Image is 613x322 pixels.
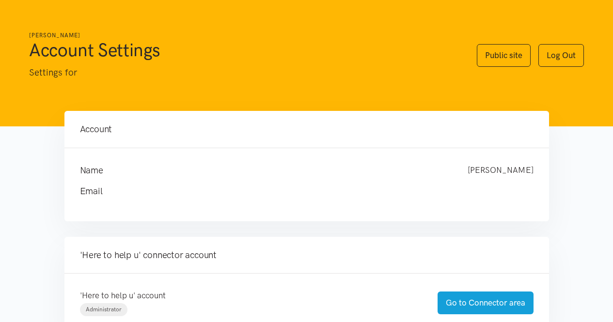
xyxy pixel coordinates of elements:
h4: Account [80,123,534,136]
p: Settings for [29,65,457,80]
a: Public site [477,44,531,67]
h4: 'Here to help u' connector account [80,248,534,262]
h1: Account Settings [29,38,457,61]
h6: [PERSON_NAME] [29,31,457,40]
span: Administrator [86,306,122,313]
h4: Email [80,184,514,198]
a: Log Out [538,44,584,67]
h4: Name [80,164,448,177]
div: [PERSON_NAME] [458,164,543,177]
a: Go to Connector area [438,291,534,314]
p: 'Here to help u' account [80,289,418,302]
